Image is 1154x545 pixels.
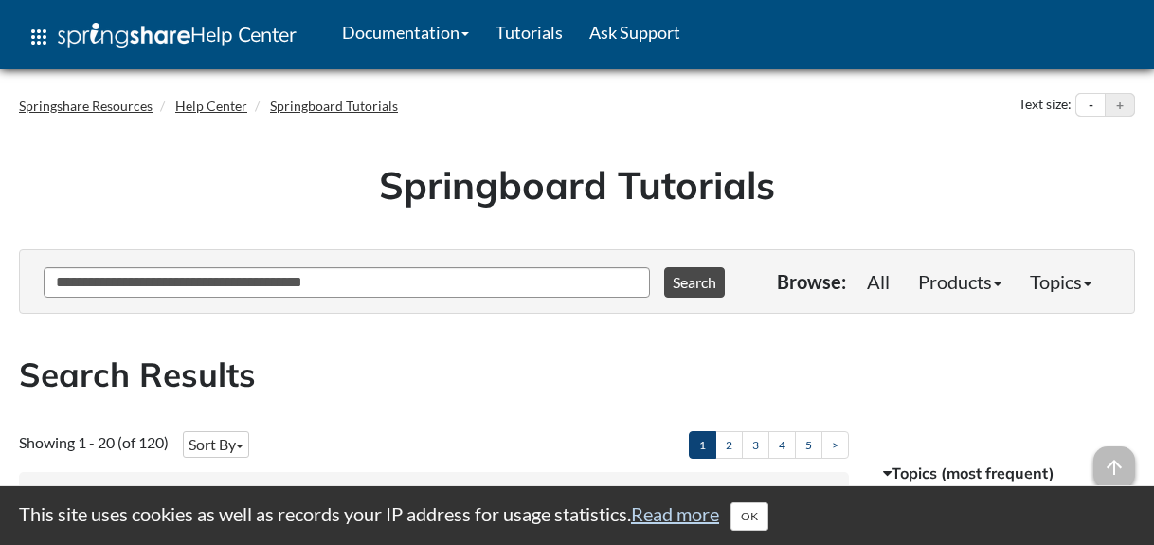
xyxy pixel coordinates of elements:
h2: Search Results [19,352,1135,398]
ul: Pagination of search results [689,431,849,459]
img: Springshare [58,23,190,48]
a: 3 [742,431,769,459]
a: 2 [715,431,743,459]
a: Products [904,263,1016,300]
a: Springboard Tutorials [270,98,398,114]
a: Help Center [175,98,247,114]
a: > [821,431,849,459]
span: "Springboard Tutorials" [215,482,368,500]
p: Browse: [777,268,846,295]
a: Remove all [377,482,461,500]
a: All [853,263,904,300]
button: Topics (most frequent) [877,457,1135,491]
button: Increase text size [1106,94,1134,117]
a: Read more [631,502,719,525]
a: apps Help Center [14,9,310,65]
span: Help Center [190,22,297,46]
a: 4 [768,431,796,459]
a: Topics [1016,263,1106,300]
button: Search [664,267,725,298]
a: Tutorials [482,9,576,56]
span: apps [27,26,50,48]
h3: Current Filters [28,481,135,502]
button: Close [730,502,768,531]
h1: Springboard Tutorials [33,158,1121,211]
span: Showing 1 - 20 (of 120) [19,433,169,451]
button: Decrease text size [1076,94,1105,117]
span: Products: [149,482,212,500]
a: 5 [795,431,822,459]
span: arrow_upward [1093,446,1135,488]
a: Documentation [329,9,482,56]
a: arrow_upward [1093,448,1135,471]
div: Text size: [1015,93,1075,118]
button: Sort By [183,431,249,458]
a: Springshare Resources [19,98,153,114]
a: 1 [689,431,716,459]
a: Ask Support [576,9,694,56]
